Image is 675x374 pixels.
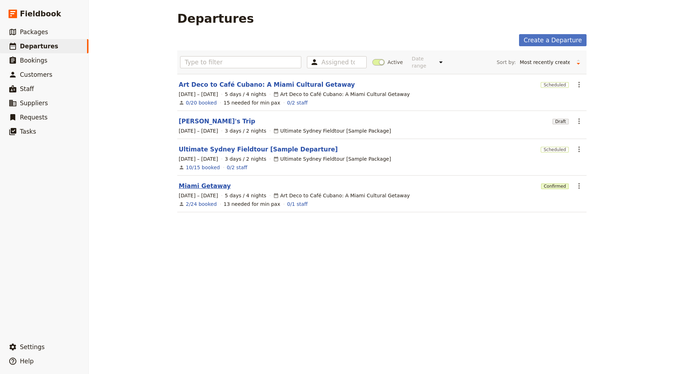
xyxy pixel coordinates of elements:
button: Change sort direction [573,57,584,68]
a: View the bookings for this departure [186,164,220,171]
span: [DATE] – [DATE] [179,192,218,199]
div: 15 needed for min pax [223,99,280,106]
span: Help [20,358,34,365]
a: [PERSON_NAME]'s Trip [179,117,255,125]
span: Staff [20,85,34,92]
span: Customers [20,71,52,78]
button: Actions [573,79,585,91]
div: 13 needed for min pax [223,201,280,208]
div: Ultimate Sydney Fieldtour [Sample Package] [273,155,391,162]
span: [DATE] – [DATE] [179,127,218,134]
input: Type to filter [180,56,301,68]
span: Sort by: [497,59,516,66]
span: [DATE] – [DATE] [179,155,218,162]
h1: Departures [177,11,254,26]
a: Create a Departure [519,34,587,46]
button: Actions [573,180,585,192]
a: Miami Getaway [179,182,231,190]
span: Draft [552,119,569,124]
a: View the bookings for this departure [186,99,217,106]
span: [DATE] – [DATE] [179,91,218,98]
div: Art Deco to Café Cubano: A Miami Cultural Getaway [273,91,410,98]
span: 3 days / 2 nights [225,155,266,162]
button: Actions [573,115,585,127]
a: 0/1 staff [287,201,308,208]
div: Ultimate Sydney Fieldtour [Sample Package] [273,127,391,134]
input: Assigned to [322,58,355,66]
a: 0/2 staff [287,99,308,106]
span: Scheduled [541,82,569,88]
span: Settings [20,343,45,351]
a: View the bookings for this departure [186,201,217,208]
span: Scheduled [541,147,569,153]
span: 5 days / 4 nights [225,192,266,199]
span: Bookings [20,57,47,64]
span: Fieldbook [20,9,61,19]
span: Packages [20,28,48,36]
span: Tasks [20,128,36,135]
span: 3 days / 2 nights [225,127,266,134]
span: Active [388,59,403,66]
a: Ultimate Sydney Fieldtour [Sample Departure] [179,145,338,154]
span: 5 days / 4 nights [225,91,266,98]
div: Art Deco to Café Cubano: A Miami Cultural Getaway [273,192,410,199]
span: Suppliers [20,100,48,107]
a: Art Deco to Café Cubano: A Miami Cultural Getaway [179,80,355,89]
a: 0/2 staff [227,164,247,171]
select: Sort by: [517,57,573,68]
span: Departures [20,43,58,50]
button: Actions [573,143,585,155]
span: Confirmed [541,183,569,189]
span: Requests [20,114,48,121]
